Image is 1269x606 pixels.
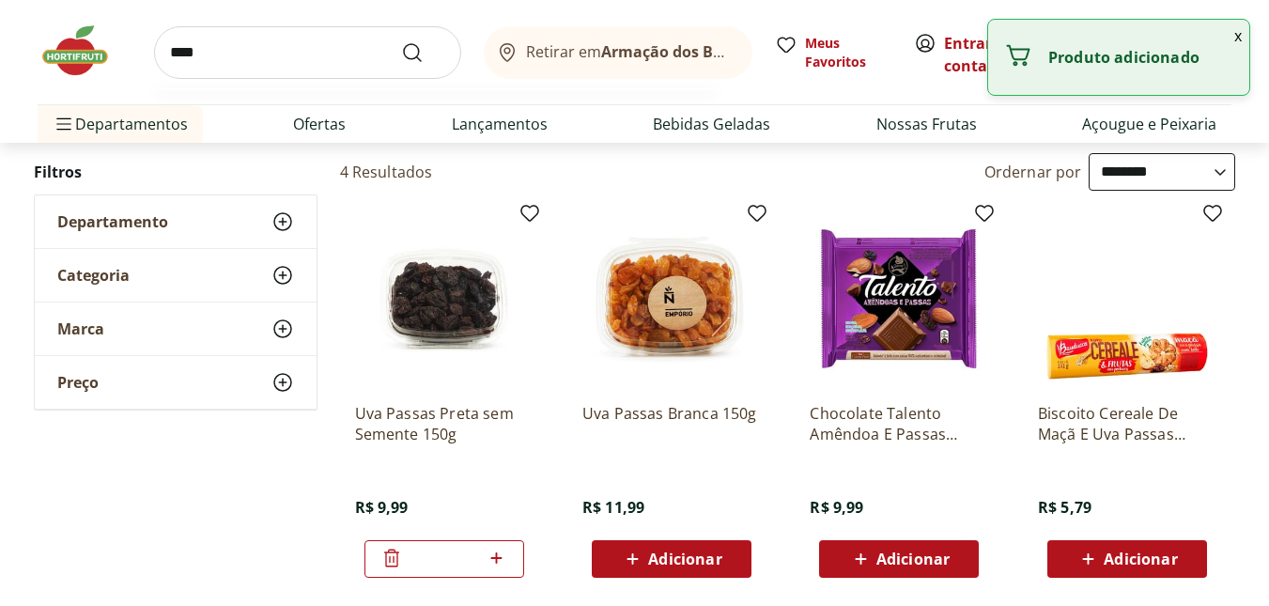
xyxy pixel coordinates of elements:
button: Retirar emArmação dos Búzios/RJ [484,26,752,79]
img: Uva Passas Preta sem Semente 150g [355,210,534,388]
span: Adicionar [1104,552,1177,567]
span: R$ 5,79 [1038,497,1091,518]
label: Ordernar por [984,162,1082,182]
span: Marca [57,319,104,338]
a: Ofertas [293,113,346,135]
a: Entrar [944,33,992,54]
span: Adicionar [876,552,950,567]
span: Preço [57,373,99,392]
img: Hortifruti [38,23,132,79]
a: Açougue e Peixaria [1082,113,1216,135]
span: Retirar em [526,43,734,60]
a: Nossas Frutas [876,113,977,135]
p: Produto adicionado [1048,48,1234,67]
a: Meus Favoritos [775,34,891,71]
a: Criar conta [944,33,1047,76]
button: Marca [35,303,317,355]
button: Adicionar [592,540,751,578]
a: Biscoito Cereale De Maçã E Uva Passas Bauducco 141G [1038,403,1216,444]
h2: Filtros [34,153,317,191]
b: Armação dos Búzios/RJ [601,41,774,62]
a: Chocolate Talento Amêndoa E Passas Garoto 85g [810,403,988,444]
button: Adicionar [1047,540,1207,578]
input: search [154,26,461,79]
a: Uva Passas Branca 150g [582,403,761,444]
span: Categoria [57,266,130,285]
img: Biscoito Cereale De Maçã E Uva Passas Bauducco 141G [1038,210,1216,388]
a: Bebidas Geladas [653,113,770,135]
img: Uva Passas Branca 150g [582,210,761,388]
span: R$ 9,99 [355,497,409,518]
a: Uva Passas Preta sem Semente 150g [355,403,534,444]
span: Departamentos [53,101,188,147]
button: Categoria [35,249,317,302]
span: R$ 11,99 [582,497,644,518]
h2: 4 Resultados [340,162,433,182]
a: Lançamentos [452,113,548,135]
button: Submit Search [401,41,446,64]
button: Departamento [35,195,317,248]
span: ou [944,32,1028,77]
button: Fechar notificação [1227,20,1249,52]
button: Menu [53,101,75,147]
span: Adicionar [648,552,721,567]
span: R$ 9,99 [810,497,863,518]
span: Meus Favoritos [805,34,891,71]
button: Adicionar [819,540,979,578]
span: Departamento [57,212,168,231]
button: Preço [35,356,317,409]
img: Chocolate Talento Amêndoa E Passas Garoto 85g [810,210,988,388]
